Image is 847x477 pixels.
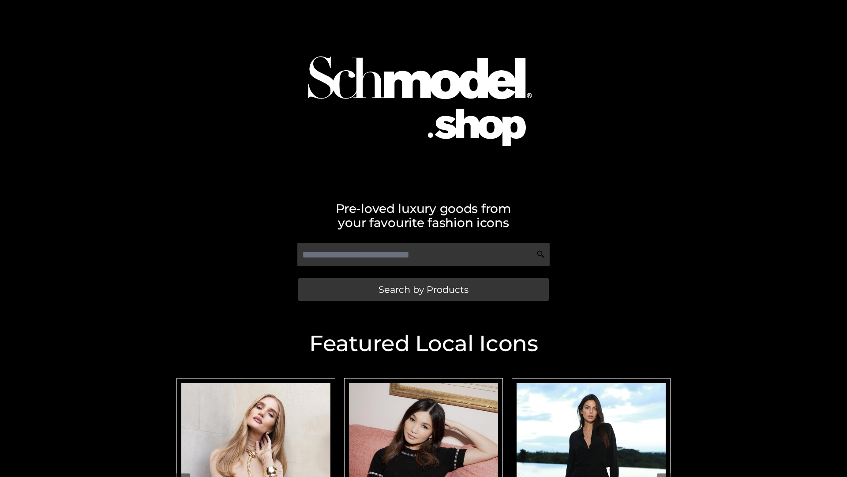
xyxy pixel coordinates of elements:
a: Search by Products [298,278,549,301]
span: Search by Products [379,285,468,294]
h2: Pre-loved luxury goods from your favourite fashion icons [172,201,675,230]
h2: Featured Local Icons​ [172,333,675,355]
img: Search Icon [536,250,545,259]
